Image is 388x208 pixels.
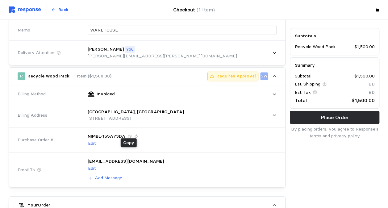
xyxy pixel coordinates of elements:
p: [EMAIL_ADDRESS][DOMAIN_NAME] [88,158,182,165]
p: Subtotal [294,73,311,80]
p: Requires Approval [216,73,256,80]
p: Place Order [321,114,348,121]
p: [STREET_ADDRESS] [88,115,184,122]
p: TBD [366,89,375,96]
span: Delivery Attention [18,49,54,56]
p: $1,500.00 [354,44,375,51]
span: Billing Address [18,112,47,119]
p: Recycle Wood Pack [294,44,335,51]
div: RRecycle Wood Pack· 1 Item ($1,500.00)Requires ApprovalSW [9,85,285,187]
span: (1 Item) [197,7,215,13]
p: Invoiced [97,91,115,98]
a: privacy policy [331,133,360,139]
p: Est. Tax [294,89,311,96]
p: [PERSON_NAME] [88,46,124,53]
p: Est. Shipping [294,81,320,88]
p: You [126,46,134,53]
img: svg%3e [9,6,41,13]
button: Edit [88,165,96,172]
p: [GEOGRAPHIC_DATA], [GEOGRAPHIC_DATA] [88,109,184,115]
button: Place Order [290,111,379,124]
p: TBD [366,81,375,88]
h5: Summary [294,62,375,69]
button: RRecycle Wood Pack· 1 Item ($1,500.00)Requires ApprovalSW [9,68,285,85]
h5: Subtotals [294,33,375,39]
a: terms [310,133,321,139]
p: R [20,73,23,80]
input: What are these orders for? [90,26,274,35]
p: $1,500.00 [354,73,375,80]
button: Edit [88,140,96,147]
p: $1,500.00 [352,97,375,104]
p: Add Message [95,175,122,181]
p: SW [261,73,268,80]
p: Back [58,6,69,13]
button: Add Message [88,174,123,182]
span: Memo [18,27,30,34]
p: Recycle Wood Pack [27,73,69,80]
span: Purchase Order # [18,137,53,144]
p: Total [294,97,307,104]
p: NIMBL-155A73DA [88,133,125,140]
span: Email To [18,167,35,173]
p: · 1 Item ($1,500.00) [72,73,111,80]
button: Back [48,4,72,16]
p: By placing orders, you agree to Response's and [290,126,379,139]
h4: Checkout [173,6,215,14]
p: [PERSON_NAME][EMAIL_ADDRESS][PERSON_NAME][DOMAIN_NAME] [88,53,237,60]
span: Billing Method [18,91,46,98]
